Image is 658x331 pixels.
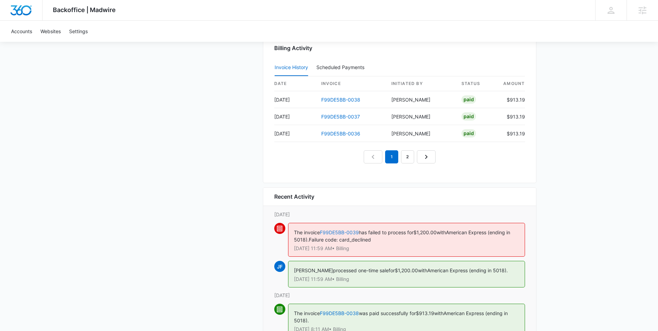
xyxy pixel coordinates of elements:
span: [PERSON_NAME] [294,267,333,273]
span: with [437,229,446,235]
img: logo_orange.svg [11,11,17,17]
span: Backoffice | Madwire [53,6,116,13]
a: F99DE5BB-0037 [321,114,360,120]
td: [DATE] [274,125,316,142]
td: $913.19 [497,91,525,108]
p: [DATE] 11:59 AM • Billing [294,277,519,282]
img: tab_domain_overview_orange.svg [19,40,24,46]
td: [PERSON_NAME] [386,91,456,108]
span: $913.19 [416,310,434,316]
span: was paid successfully for [359,310,416,316]
div: v 4.0.25 [19,11,34,17]
div: Paid [461,112,476,121]
h6: Recent Activity [274,192,314,201]
a: F99DE5BB-0039 [320,229,359,235]
p: [DATE] 11:59 AM • Billing [294,246,519,251]
a: F99DE5BB-0038 [321,97,360,103]
div: Scheduled Payments [316,65,367,70]
td: [PERSON_NAME] [386,125,456,142]
div: Domain Overview [26,41,62,45]
em: 1 [385,150,398,163]
span: with [418,267,427,273]
nav: Pagination [364,150,436,163]
span: $1,200.00 [413,229,437,235]
a: Websites [36,21,65,42]
a: Page 2 [401,150,414,163]
span: processed one-time sale [333,267,389,273]
a: F99DE5BB-0038 [320,310,359,316]
div: Paid [461,129,476,138]
a: Settings [65,21,92,42]
td: $913.19 [497,125,525,142]
span: American Express (ending in 5018). [427,267,508,273]
button: Invoice History [275,59,308,76]
th: status [456,76,497,91]
span: has failed to process for [359,229,413,235]
span: with [434,310,444,316]
td: [PERSON_NAME] [386,108,456,125]
span: $1,200.00 [395,267,418,273]
a: Accounts [7,21,36,42]
span: for [389,267,395,273]
a: F99DE5BB-0036 [321,131,360,136]
p: [DATE] [274,292,525,299]
span: The invoice [294,229,320,235]
span: JF [274,261,285,272]
th: amount [497,76,525,91]
th: Initiated By [386,76,456,91]
td: [DATE] [274,108,316,125]
span: The invoice [294,310,320,316]
th: invoice [316,76,386,91]
div: Keywords by Traffic [76,41,116,45]
img: website_grey.svg [11,18,17,23]
th: date [274,76,316,91]
td: [DATE] [274,91,316,108]
div: Paid [461,95,476,104]
img: tab_keywords_by_traffic_grey.svg [69,40,74,46]
a: Next Page [417,150,436,163]
td: $913.19 [497,108,525,125]
h3: Billing Activity [274,44,525,52]
span: Failure code: card_declined [309,237,371,243]
p: [DATE] [274,211,525,218]
div: Domain: [DOMAIN_NAME] [18,18,76,23]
